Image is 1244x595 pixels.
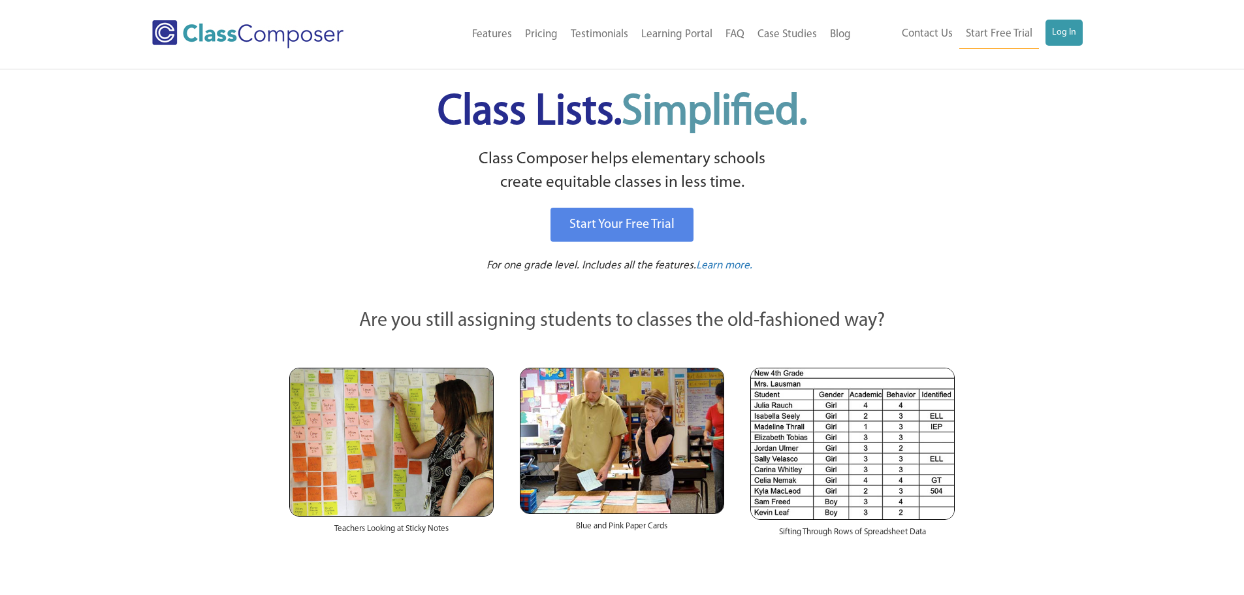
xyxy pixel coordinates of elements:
nav: Header Menu [397,20,857,49]
img: Blue and Pink Paper Cards [520,368,724,513]
div: Sifting Through Rows of Spreadsheet Data [750,520,955,551]
a: Testimonials [564,20,635,49]
span: Simplified. [622,91,807,134]
a: Features [466,20,518,49]
a: Contact Us [895,20,959,48]
a: Learn more. [696,258,752,274]
a: Log In [1045,20,1083,46]
a: Start Free Trial [959,20,1039,49]
img: Class Composer [152,20,343,48]
span: Class Lists. [438,91,807,134]
a: Start Your Free Trial [550,208,694,242]
span: For one grade level. Includes all the features. [486,260,696,271]
a: Blog [823,20,857,49]
a: Case Studies [751,20,823,49]
div: Teachers Looking at Sticky Notes [289,517,494,548]
a: Learning Portal [635,20,719,49]
a: FAQ [719,20,751,49]
img: Teachers Looking at Sticky Notes [289,368,494,517]
img: Spreadsheets [750,368,955,520]
p: Are you still assigning students to classes the old-fashioned way? [289,307,955,336]
a: Pricing [518,20,564,49]
p: Class Composer helps elementary schools create equitable classes in less time. [287,148,957,195]
span: Start Your Free Trial [569,218,675,231]
div: Blue and Pink Paper Cards [520,514,724,545]
nav: Header Menu [857,20,1083,49]
span: Learn more. [696,260,752,271]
